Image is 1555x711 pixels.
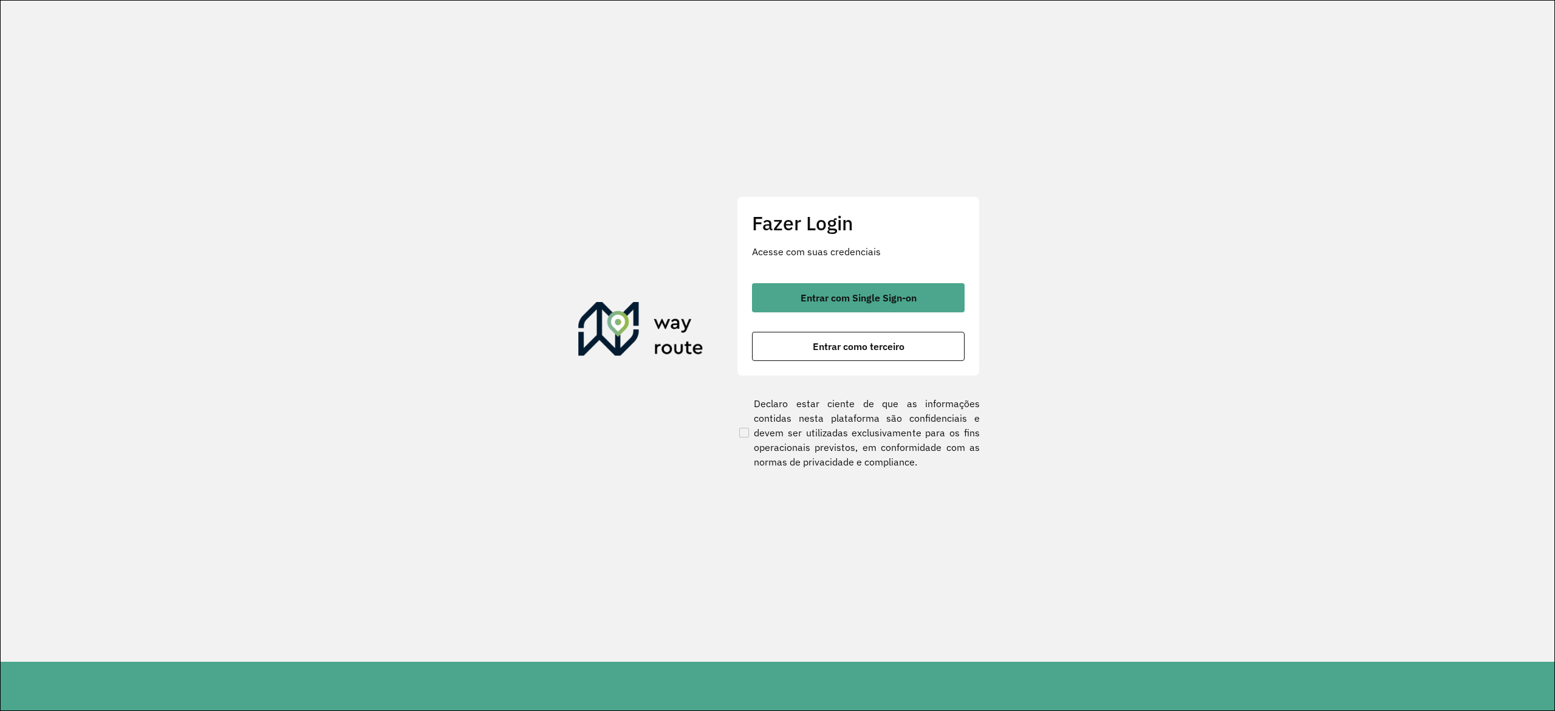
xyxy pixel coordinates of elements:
label: Declaro estar ciente de que as informações contidas nesta plataforma são confidenciais e devem se... [737,396,980,469]
img: Roteirizador AmbevTech [578,302,703,360]
span: Entrar como terceiro [813,342,904,351]
span: Entrar com Single Sign-on [801,293,917,303]
p: Acesse com suas credenciais [752,244,965,259]
button: button [752,283,965,312]
button: button [752,332,965,361]
h2: Fazer Login [752,211,965,235]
